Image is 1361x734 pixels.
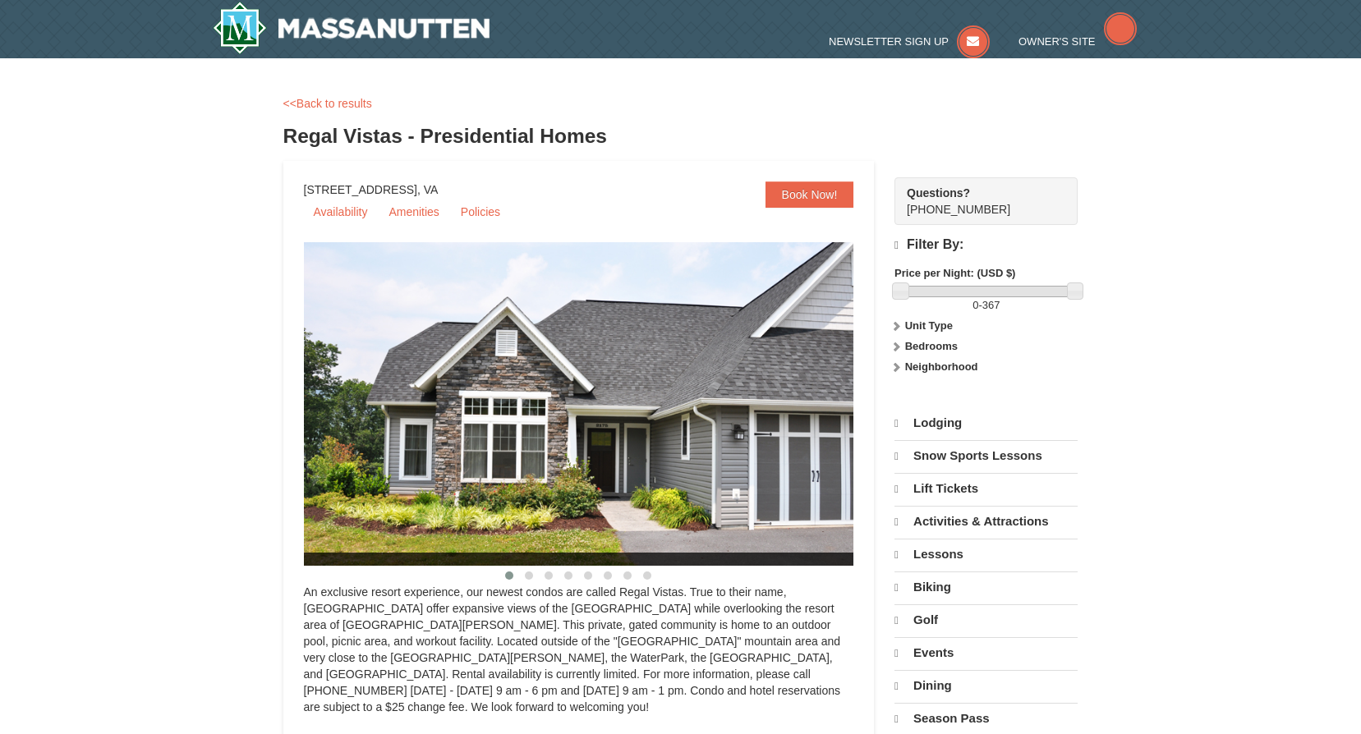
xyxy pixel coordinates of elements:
a: Lessons [894,539,1078,570]
h3: Regal Vistas - Presidential Homes [283,120,1078,153]
span: 367 [982,299,1000,311]
a: Newsletter Sign Up [829,35,990,48]
img: 19218991-1-902409a9.jpg [304,242,895,566]
strong: Neighborhood [905,360,978,373]
strong: Unit Type [905,319,953,332]
a: <<Back to results [283,97,372,110]
span: 0 [972,299,978,311]
span: Newsletter Sign Up [829,35,949,48]
strong: Bedrooms [905,340,958,352]
span: [PHONE_NUMBER] [907,185,1048,216]
strong: Questions? [907,186,970,200]
a: Availability [304,200,378,224]
strong: Price per Night: (USD $) [894,267,1015,279]
a: Golf [894,604,1078,635]
a: Amenities [379,200,448,224]
a: Massanutten Resort [213,2,490,54]
a: Season Pass [894,703,1078,734]
a: Lodging [894,408,1078,438]
a: Biking [894,571,1078,603]
div: An exclusive resort experience, our newest condos are called Regal Vistas. True to their name, [G... [304,584,854,732]
a: Events [894,637,1078,668]
label: - [894,297,1078,314]
a: Snow Sports Lessons [894,440,1078,471]
span: Owner's Site [1018,35,1096,48]
h4: Filter By: [894,237,1078,253]
a: Book Now! [766,181,854,208]
img: Massanutten Resort Logo [213,2,490,54]
a: Dining [894,670,1078,701]
a: Lift Tickets [894,473,1078,504]
a: Policies [451,200,510,224]
a: Activities & Attractions [894,506,1078,537]
a: Owner's Site [1018,35,1137,48]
